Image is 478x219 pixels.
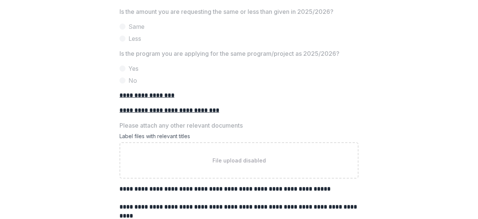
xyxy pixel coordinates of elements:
[119,133,358,142] div: Label files with relevant titles
[128,76,137,85] span: No
[128,22,145,31] span: Same
[119,121,243,130] p: Please attach any other relevant documents
[119,49,339,58] p: Is the program you are applying for the same program/project as 2025/2026?
[128,64,139,73] span: Yes
[212,156,266,164] p: File upload disabled
[128,34,141,43] span: Less
[119,7,333,16] p: Is the amount you are requesting the same or less than given in 2025/2026?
